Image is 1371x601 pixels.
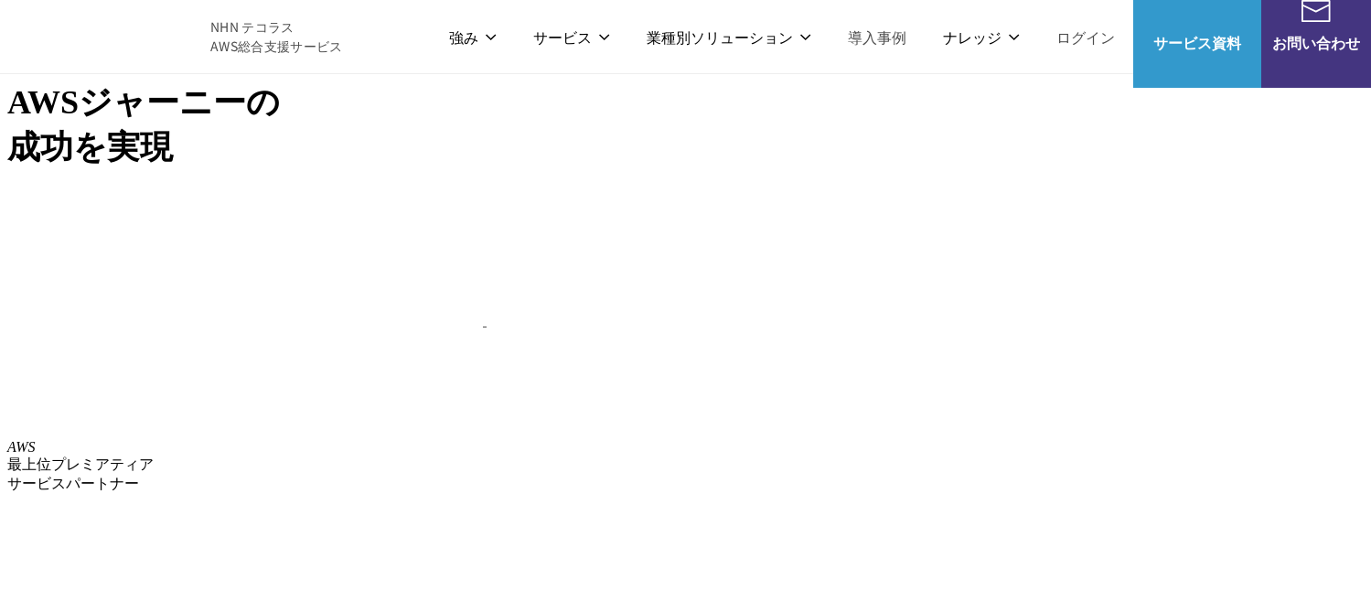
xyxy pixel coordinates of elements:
img: AWSとの戦略的協業契約 締結 [7,198,483,326]
p: 業種別ソリューション [647,26,811,48]
span: NHN テコラス AWS総合支援サービス [210,17,343,56]
img: AWS総合支援サービス C-Chorus [27,15,183,59]
img: AWS請求代行サービス 統合管理プラン [487,198,962,326]
a: AWSとの戦略的協業契約 締結 [7,313,487,328]
a: 導入事例 [848,26,906,48]
a: AWS請求代行サービス 統合管理プラン [487,313,962,328]
p: 強み [449,26,497,48]
a: ログイン [1056,26,1115,48]
span: サービス資料 [1133,31,1261,54]
a: AWS総合支援サービス C-Chorus NHN テコラスAWS総合支援サービス [27,15,343,59]
p: サービス [533,26,610,48]
p: ナレッジ [943,26,1020,48]
h1: AWS ジャーニーの 成功を実現 [7,80,1364,170]
img: AWSプレミアティアサービスパートナー [7,338,90,421]
span: お問い合わせ [1261,31,1371,54]
em: AWS [7,439,36,455]
p: 最上位プレミアティア サービスパートナー [7,439,1364,494]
